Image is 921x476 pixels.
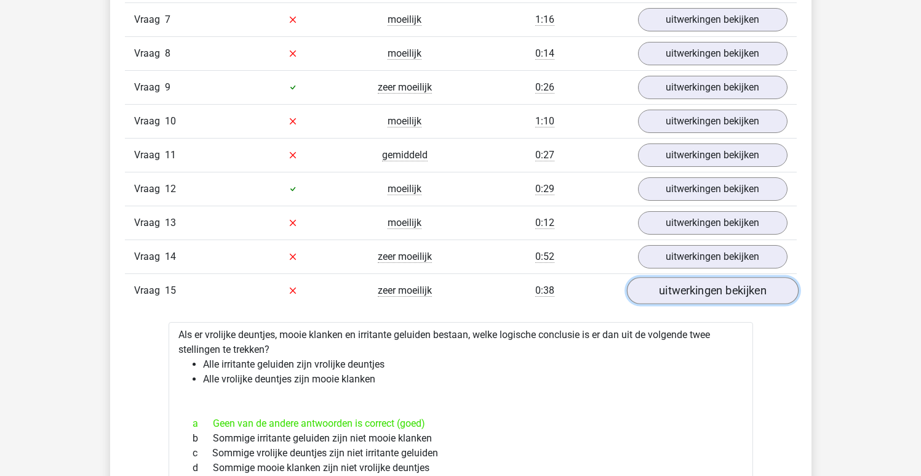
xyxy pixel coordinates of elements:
[134,114,165,129] span: Vraag
[165,149,176,161] span: 11
[535,47,554,60] span: 0:14
[134,182,165,196] span: Vraag
[638,245,787,268] a: uitwerkingen bekijken
[134,46,165,61] span: Vraag
[638,110,787,133] a: uitwerkingen bekijken
[535,115,554,127] span: 1:10
[134,12,165,27] span: Vraag
[183,461,738,475] div: Sommige mooie klanken zijn niet vrolijke deuntjes
[378,81,432,94] span: zeer moeilijk
[638,143,787,167] a: uitwerkingen bekijken
[165,217,176,228] span: 13
[388,115,421,127] span: moeilijk
[134,249,165,264] span: Vraag
[638,42,787,65] a: uitwerkingen bekijken
[388,183,421,195] span: moeilijk
[388,217,421,229] span: moeilijk
[535,81,554,94] span: 0:26
[203,372,743,387] li: Alle vrolijke deuntjes zijn mooie klanken
[535,183,554,195] span: 0:29
[638,177,787,201] a: uitwerkingen bekijken
[165,115,176,127] span: 10
[165,284,176,296] span: 15
[378,284,432,297] span: zeer moeilijk
[193,431,213,446] span: b
[535,284,554,297] span: 0:38
[165,183,176,195] span: 12
[638,76,787,99] a: uitwerkingen bekijken
[193,461,213,475] span: d
[193,446,212,461] span: c
[165,14,170,25] span: 7
[183,431,738,446] div: Sommige irritante geluiden zijn niet mooie klanken
[183,416,738,431] div: Geen van de andere antwoorden is correct (goed)
[388,47,421,60] span: moeilijk
[134,216,165,230] span: Vraag
[638,211,787,235] a: uitwerkingen bekijken
[638,8,787,31] a: uitwerkingen bekijken
[535,251,554,263] span: 0:52
[388,14,421,26] span: moeilijk
[165,81,170,93] span: 9
[193,416,213,431] span: a
[183,446,738,461] div: Sommige vrolijke deuntjes zijn niet irritante geluiden
[535,149,554,161] span: 0:27
[382,149,428,161] span: gemiddeld
[626,277,798,304] a: uitwerkingen bekijken
[535,14,554,26] span: 1:16
[165,251,176,262] span: 14
[134,283,165,298] span: Vraag
[165,47,170,59] span: 8
[378,251,432,263] span: zeer moeilijk
[134,80,165,95] span: Vraag
[203,357,743,372] li: Alle irritante geluiden zijn vrolijke deuntjes
[535,217,554,229] span: 0:12
[134,148,165,163] span: Vraag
